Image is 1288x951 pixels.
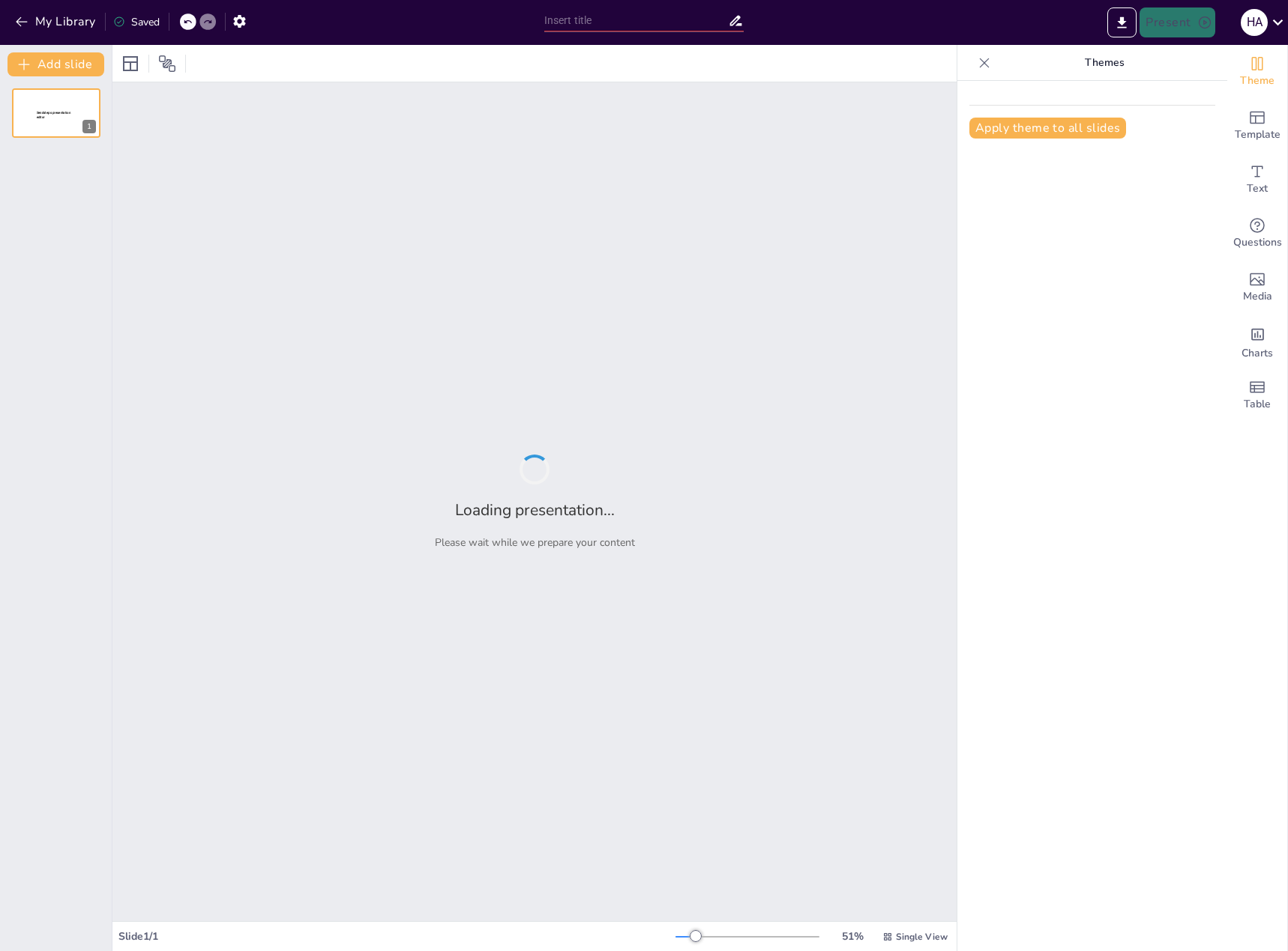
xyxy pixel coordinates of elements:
span: Table [1244,396,1271,413]
div: Add text boxes [1227,153,1287,207]
span: Template [1235,127,1281,143]
button: My Library [11,10,102,34]
div: 1 [82,120,96,133]
span: Position [158,55,176,73]
button: Present [1140,7,1215,37]
div: Add ready made slides [1227,99,1287,153]
div: Layout [118,52,142,76]
button: Add slide [7,52,104,76]
button: Apply theme to all slides [969,118,1126,139]
button: H A [1241,7,1268,37]
input: Insert title [544,10,728,31]
span: Sendsteps presentation editor [37,111,70,119]
div: Saved [113,15,160,29]
span: Media [1243,288,1272,305]
h2: Loading presentation... [455,499,615,520]
div: Add images, graphics, shapes or video [1227,261,1287,315]
p: Themes [996,45,1212,81]
span: Charts [1242,345,1273,362]
span: Theme [1240,73,1275,89]
span: Single View [896,931,948,943]
span: Questions [1233,234,1282,251]
div: H A [1241,9,1268,36]
div: Add charts and graphs [1227,315,1287,368]
div: Get real-time input from your audience [1227,207,1287,261]
div: Change the overall theme [1227,45,1287,99]
div: 1 [12,88,100,138]
div: 51 % [834,929,870,944]
span: Text [1247,180,1268,197]
div: Slide 1 / 1 [118,929,675,944]
p: Please wait while we prepare your content [435,535,635,550]
div: Add a table [1227,368,1287,422]
button: Export to PowerPoint [1107,7,1137,37]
